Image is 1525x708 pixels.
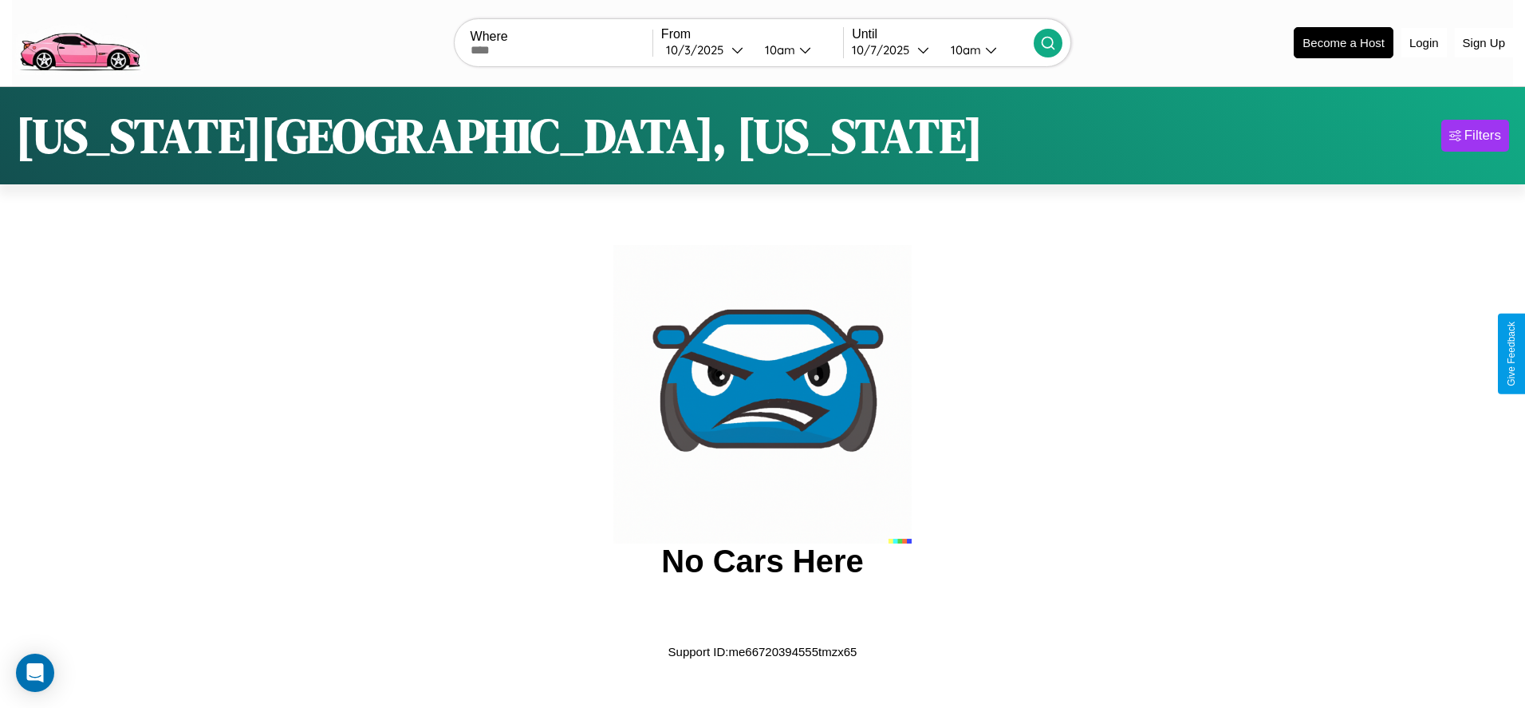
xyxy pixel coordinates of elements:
[1294,27,1393,58] button: Become a Host
[752,42,843,58] button: 10am
[668,641,857,663] p: Support ID: me66720394555tmzx65
[16,103,983,168] h1: [US_STATE][GEOGRAPHIC_DATA], [US_STATE]
[666,42,731,57] div: 10 / 3 / 2025
[1464,128,1501,144] div: Filters
[852,27,1034,42] label: Until
[16,654,54,692] div: Open Intercom Messenger
[12,8,147,75] img: logo
[661,27,843,42] label: From
[1506,322,1517,386] div: Give Feedback
[938,42,1034,58] button: 10am
[1401,28,1447,57] button: Login
[1441,120,1509,152] button: Filters
[661,42,752,58] button: 10/3/2025
[1455,28,1513,57] button: Sign Up
[943,42,985,57] div: 10am
[661,544,863,579] h2: No Cars Here
[471,30,652,44] label: Where
[613,245,912,544] img: car
[852,42,917,57] div: 10 / 7 / 2025
[757,42,799,57] div: 10am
